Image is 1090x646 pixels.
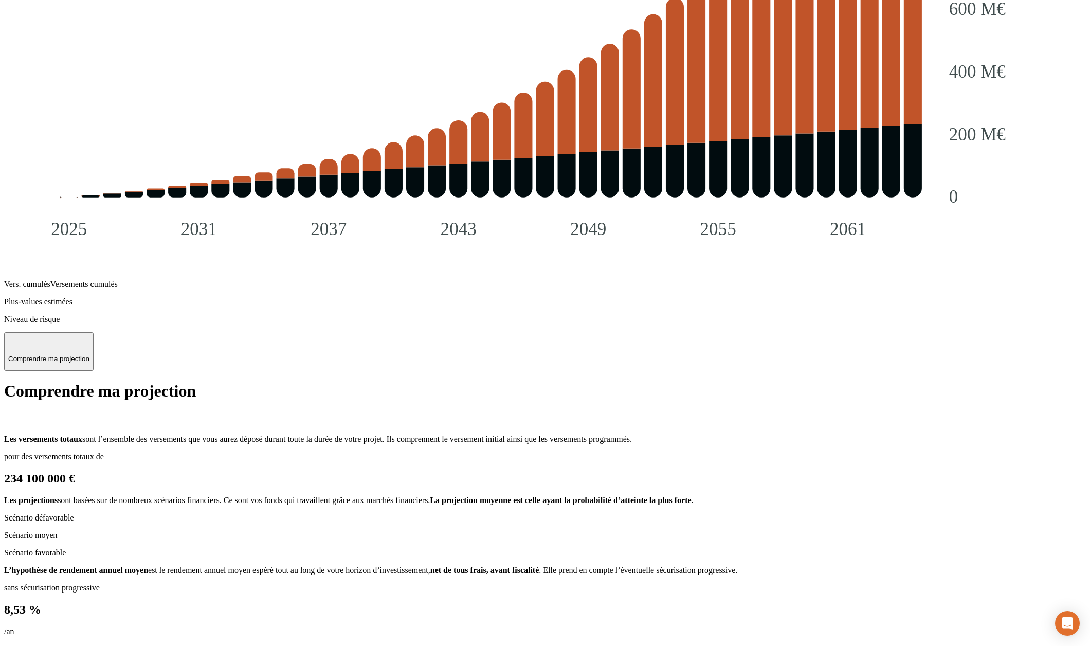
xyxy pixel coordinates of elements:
[830,220,866,240] tspan: 2061
[4,583,1086,593] p: sans sécurisation progressive
[58,496,430,505] span: sont basées sur de nombreux scénarios financiers. Ce sont vos fonds qui travaillent grâce aux mar...
[700,220,736,240] tspan: 2055
[4,315,1086,324] p: Niveau de risque
[148,566,430,575] span: est le rendement annuel moyen espéré tout au long de votre horizon d’investissement,
[181,220,217,240] tspan: 2031
[8,355,89,363] p: Comprendre ma projection
[50,280,118,289] span: Versements cumulés
[4,280,50,289] span: Vers. cumulés
[311,220,347,240] tspan: 2037
[4,566,148,575] span: L’hypothèse de rendement annuel moyen
[539,566,737,575] span: . Elle prend en compte l’éventuelle sécurisation progressive.
[4,531,1086,540] p: Scénario moyen
[1055,611,1080,636] div: Open Intercom Messenger
[4,297,1086,307] p: Plus-values estimées
[4,627,1086,636] p: /an
[949,62,1006,82] tspan: 400 M€
[82,435,632,443] span: sont l’ensemble des versements que vous aurez déposé durant toute la durée de votre projet. Ils c...
[4,435,82,443] span: Les versements totaux
[441,220,477,240] tspan: 2043
[4,452,1086,461] p: pour des versements totaux de
[51,220,87,240] tspan: 2025
[949,124,1006,145] tspan: 200 M€
[430,496,691,505] span: La projection moyenne est celle ayant la probabilité d’atteinte la plus forte
[4,603,1086,617] h2: 8,53 %
[949,187,958,207] tspan: 0
[4,472,1086,486] h2: 234 100 000 €
[430,566,539,575] span: net de tous frais, avant fiscalité
[4,332,94,371] button: Comprendre ma projection
[4,496,58,505] span: Les projections
[570,220,606,240] tspan: 2049
[4,382,1086,401] h1: Comprendre ma projection
[4,548,1086,558] p: Scénario favorable
[4,513,1086,523] p: Scénario défavorable
[692,496,694,505] span: .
